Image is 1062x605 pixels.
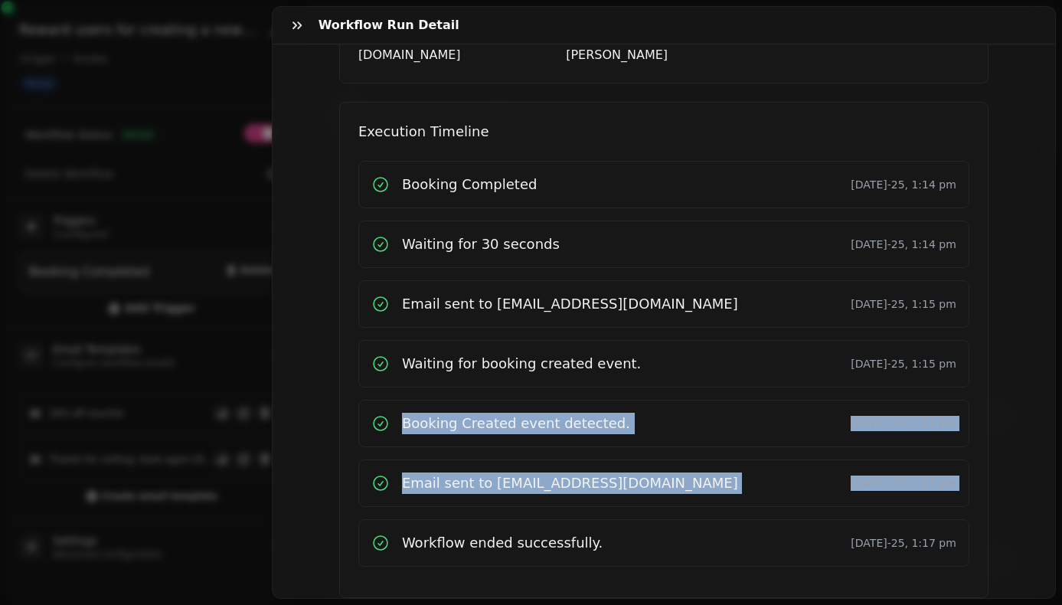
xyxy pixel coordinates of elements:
[851,537,956,549] span: [DATE]-25, 1:17 pm
[851,298,956,310] span: [DATE]-25, 1:15 pm
[851,417,956,430] span: [DATE]-25, 1:17 pm
[402,532,603,554] h3: Workflow ended successfully.
[358,121,969,142] h2: Execution Timeline
[566,28,761,64] p: [PERSON_NAME] [PERSON_NAME]
[402,413,630,434] h3: Booking Created event detected.
[851,358,956,370] span: [DATE]-25, 1:15 pm
[358,28,554,64] p: [EMAIL_ADDRESS][DOMAIN_NAME]
[402,473,738,494] h3: Email sent to [EMAIL_ADDRESS][DOMAIN_NAME]
[402,293,738,315] h3: Email sent to [EMAIL_ADDRESS][DOMAIN_NAME]
[851,238,956,250] span: [DATE]-25, 1:14 pm
[851,477,956,489] span: [DATE]-25, 1:17 pm
[402,234,560,255] h3: Waiting for 30 seconds
[319,16,466,34] h3: Workflow Run Detail
[402,353,641,374] h3: Waiting for booking created event.
[851,178,956,191] span: [DATE]-25, 1:14 pm
[402,174,538,195] h3: Booking Completed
